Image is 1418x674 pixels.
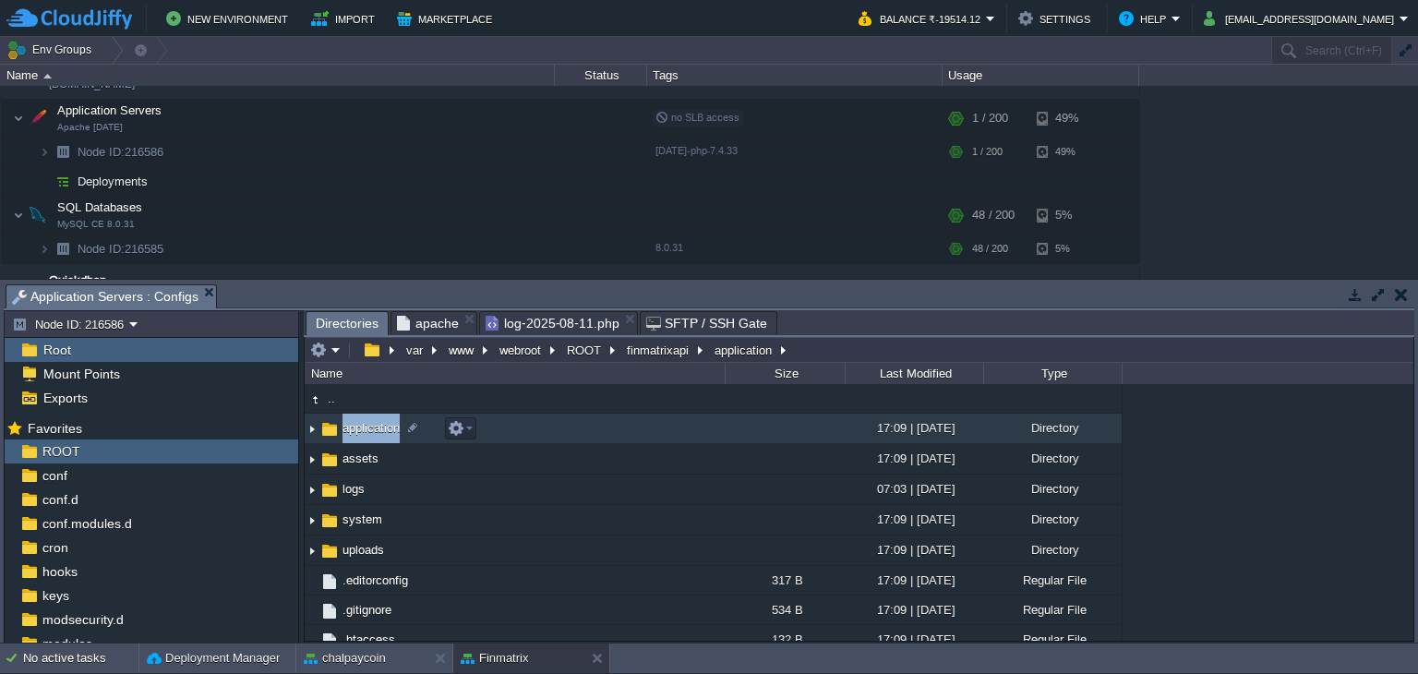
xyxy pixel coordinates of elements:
[305,566,319,595] img: AMDAwAAAACH5BAEAAAAALAAAAAABAAEAAAICRAEAOw==
[305,337,1413,363] input: Click to enter the path
[712,342,776,358] button: application
[397,312,459,334] span: apache
[12,316,129,332] button: Node ID: 216586
[845,475,983,503] div: 07:03 | [DATE]
[319,480,340,500] img: AMDAwAAAACH5BAEAAAAALAAAAAABAAEAAAICRAEAOw==
[319,572,340,592] img: AMDAwAAAACH5BAEAAAAALAAAAAABAAEAAAICRAEAOw==
[497,342,546,358] button: webroot
[39,491,81,508] a: conf.d
[319,631,340,651] img: AMDAwAAAACH5BAEAAAAALAAAAAABAAEAAAICRAEAOw==
[403,342,427,358] button: var
[316,312,379,335] span: Directories
[305,506,319,535] img: AMDAwAAAACH5BAEAAAAALAAAAAABAAEAAAICRAEAOw==
[40,342,74,358] a: Root
[325,391,338,406] a: ..
[17,264,42,314] img: AMDAwAAAACH5BAEAAAAALAAAAAABAAEAAAICRAEAOw==
[972,264,1008,314] div: 0 / 150
[76,174,150,189] span: Deployments
[39,167,50,196] img: AMDAwAAAACH5BAEAAAAALAAAAAABAAEAAAICRAEAOw==
[943,65,1138,86] div: Usage
[39,539,71,556] a: cron
[305,536,319,565] img: AMDAwAAAACH5BAEAAAAALAAAAAABAAEAAAICRAEAOw==
[306,363,725,384] div: Name
[39,563,80,580] a: hooks
[340,572,411,588] span: .editorconfig
[983,596,1122,624] div: Regular File
[655,242,683,253] span: 8.0.31
[845,625,983,654] div: 17:09 | [DATE]
[1119,7,1172,30] button: Help
[39,443,83,460] a: ROOT
[340,481,367,497] a: logs
[340,512,385,527] span: system
[147,649,280,668] button: Deployment Manager
[340,451,381,466] a: assets
[39,138,50,166] img: AMDAwAAAACH5BAEAAAAALAAAAAABAAEAAAICRAEAOw==
[845,444,983,473] div: 17:09 | [DATE]
[985,363,1122,384] div: Type
[983,505,1122,534] div: Directory
[24,420,85,437] span: Favorites
[78,145,125,159] span: Node ID:
[1037,235,1097,263] div: 5%
[340,542,387,558] a: uploads
[845,505,983,534] div: 17:09 | [DATE]
[319,450,340,470] img: AMDAwAAAACH5BAEAAAAALAAAAAABAAEAAAICRAEAOw==
[1018,7,1096,30] button: Settings
[50,167,76,196] img: AMDAwAAAACH5BAEAAAAALAAAAAABAAEAAAICRAEAOw==
[49,271,106,290] a: Quickdhan
[847,363,983,384] div: Last Modified
[391,311,477,334] li: /var/spool/cron/apache
[43,74,52,78] img: AMDAwAAAACH5BAEAAAAALAAAAAABAAEAAAICRAEAOw==
[311,7,380,30] button: Import
[40,366,123,382] a: Mount Points
[305,625,319,654] img: AMDAwAAAACH5BAEAAAAALAAAAAABAAEAAAICRAEAOw==
[2,65,554,86] div: Name
[479,311,638,334] li: /var/www/webroot/ROOT/finmatrixapi/application/logs/log-2025-08-11.php
[57,122,123,133] span: Apache [DATE]
[727,363,845,384] div: Size
[340,602,394,618] a: .gitignore
[39,587,72,604] span: keys
[972,100,1008,137] div: 1 / 200
[50,138,76,166] img: AMDAwAAAACH5BAEAAAAALAAAAAABAAEAAAICRAEAOw==
[25,100,51,137] img: AMDAwAAAACH5BAEAAAAALAAAAAABAAEAAAICRAEAOw==
[725,566,845,595] div: 317 B
[305,596,319,624] img: AMDAwAAAACH5BAEAAAAALAAAAAABAAEAAAICRAEAOw==
[564,342,606,358] button: ROOT
[340,420,403,436] a: application
[305,475,319,504] img: AMDAwAAAACH5BAEAAAAALAAAAAABAAEAAAICRAEAOw==
[304,649,386,668] button: chalpaycoin
[725,625,845,654] div: 132 B
[6,37,98,63] button: Env Groups
[39,467,70,484] a: conf
[983,475,1122,503] div: Directory
[1037,264,1097,314] div: 17%
[972,138,1003,166] div: 1 / 200
[39,515,135,532] a: conf.modules.d
[55,102,164,118] span: Application Servers
[13,197,24,234] img: AMDAwAAAACH5BAEAAAAALAAAAAABAAEAAAICRAEAOw==
[39,635,95,652] a: modules
[397,7,498,30] button: Marketplace
[40,390,90,406] a: Exports
[76,241,166,257] span: 216585
[845,566,983,595] div: 17:09 | [DATE]
[39,611,126,628] a: modsecurity.d
[57,219,135,230] span: MySQL CE 8.0.31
